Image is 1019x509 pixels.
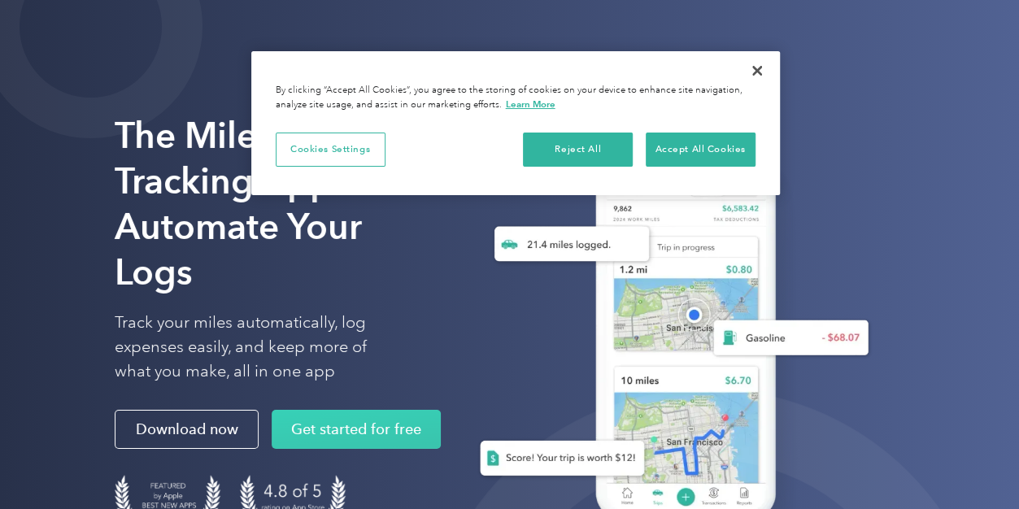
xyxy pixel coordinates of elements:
p: Track your miles automatically, log expenses easily, and keep more of what you make, all in one app [115,311,405,384]
a: Get started for free [272,410,441,449]
button: Accept All Cookies [646,133,756,167]
div: By clicking “Accept All Cookies”, you agree to the storing of cookies on your device to enhance s... [276,84,756,112]
div: Cookie banner [251,51,780,195]
button: Close [739,53,775,89]
button: Reject All [523,133,633,167]
a: More information about your privacy, opens in a new tab [506,98,555,110]
strong: The Mileage Tracking App to Automate Your Logs [115,114,376,294]
button: Cookies Settings [276,133,385,167]
div: Privacy [251,51,780,195]
a: Download now [115,410,259,449]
